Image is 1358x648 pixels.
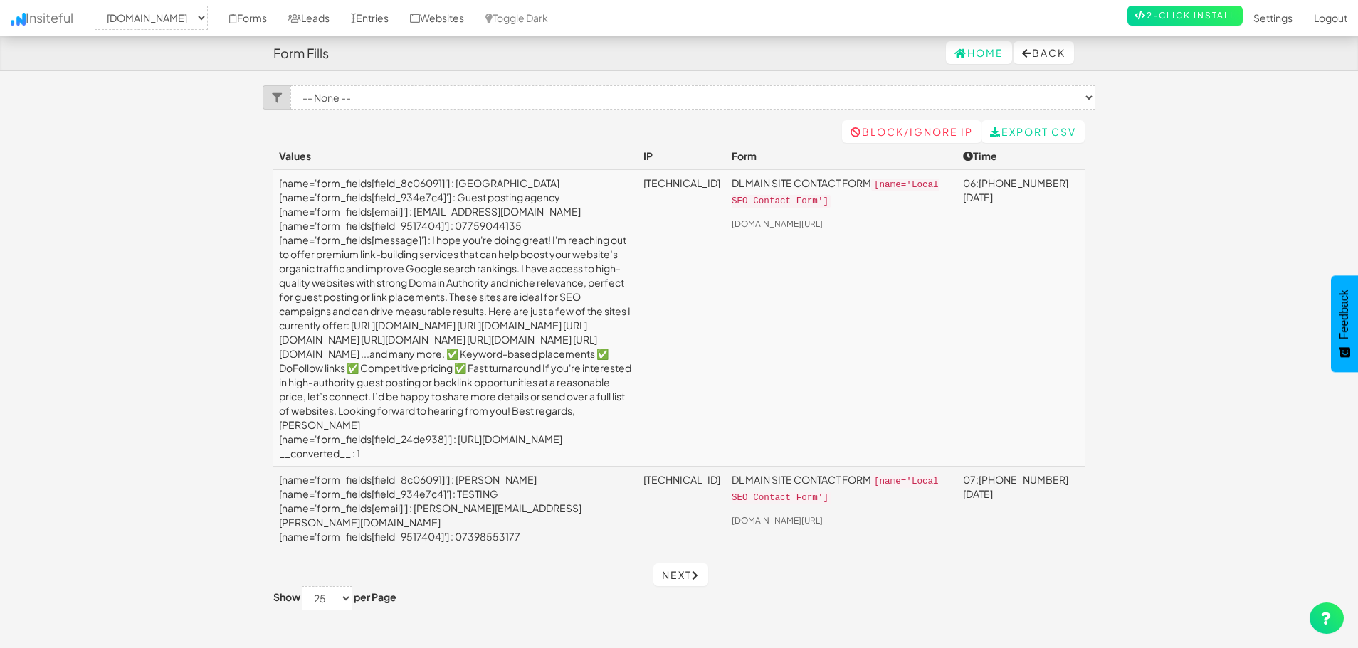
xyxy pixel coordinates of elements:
th: Values [273,143,638,169]
a: Home [946,41,1012,64]
p: DL MAIN SITE CONTACT FORM [732,176,952,208]
td: 07:[PHONE_NUMBER][DATE] [957,467,1085,550]
code: [name='Local SEO Contact Form'] [732,475,939,504]
a: Export CSV [981,120,1085,143]
code: [name='Local SEO Contact Form'] [732,179,939,208]
label: per Page [354,590,396,604]
h4: Form Fills [273,46,329,60]
span: Feedback [1338,290,1351,339]
a: [DOMAIN_NAME][URL] [732,515,823,526]
th: Form [726,143,957,169]
p: DL MAIN SITE CONTACT FORM [732,472,952,505]
label: Show [273,590,300,604]
td: [name='form_fields[field_8c06091]'] : [PERSON_NAME] [name='form_fields[field_934e7c4]'] : TESTING... [273,467,638,550]
img: icon.png [11,13,26,26]
th: Time [957,143,1085,169]
th: IP [638,143,726,169]
td: 06:[PHONE_NUMBER][DATE] [957,169,1085,467]
a: [TECHNICAL_ID] [643,176,720,189]
button: Feedback - Show survey [1331,275,1358,372]
a: Block/Ignore IP [842,120,981,143]
button: Back [1014,41,1074,64]
a: [DOMAIN_NAME][URL] [732,218,823,229]
td: [name='form_fields[field_8c06091]'] : [GEOGRAPHIC_DATA] [name='form_fields[field_934e7c4]'] : Gue... [273,169,638,467]
a: 2-Click Install [1127,6,1243,26]
a: Next [653,563,708,586]
a: [TECHNICAL_ID] [643,473,720,486]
